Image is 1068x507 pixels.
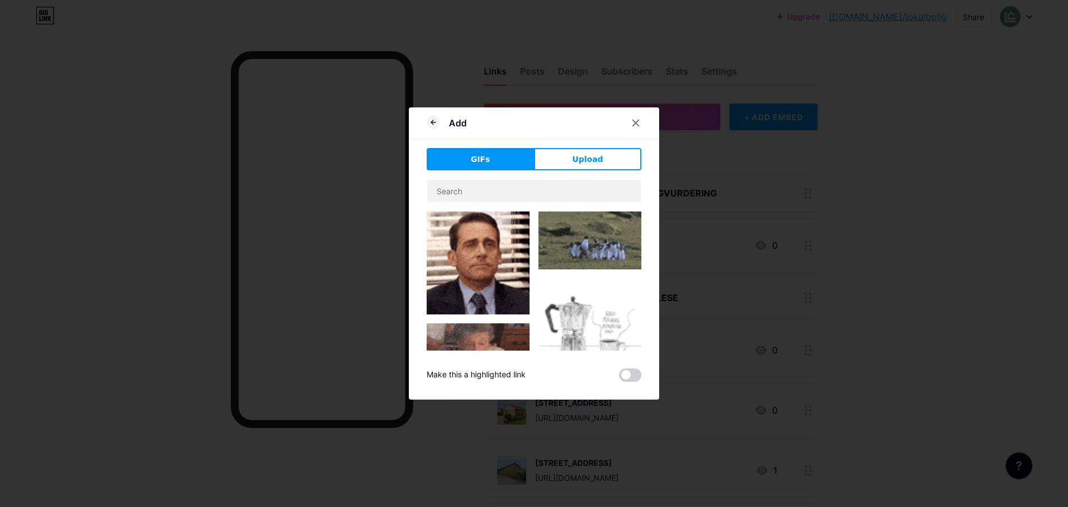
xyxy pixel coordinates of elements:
img: Gihpy [427,211,530,314]
span: Upload [572,154,603,165]
button: GIFs [427,148,534,170]
div: Make this a highlighted link [427,368,526,382]
div: Add [449,116,467,130]
span: GIFs [471,154,490,165]
img: Gihpy [538,211,641,269]
input: Search [427,180,641,202]
img: Gihpy [538,278,641,390]
button: Upload [534,148,641,170]
img: Gihpy [427,323,530,418]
